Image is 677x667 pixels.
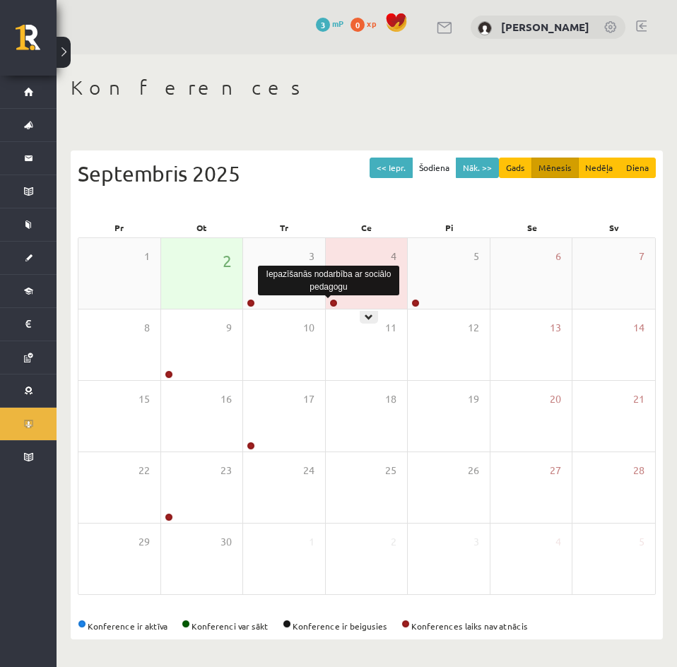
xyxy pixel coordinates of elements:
[258,266,399,295] div: Iepazīšanās nodarbība ar sociālo pedagogu
[633,391,644,407] span: 21
[71,76,663,100] h1: Konferences
[468,463,479,478] span: 26
[367,18,376,29] span: xp
[473,534,479,550] span: 3
[555,249,561,264] span: 6
[139,534,150,550] span: 29
[639,534,644,550] span: 5
[490,218,573,237] div: Se
[220,534,232,550] span: 30
[78,620,656,632] div: Konference ir aktīva Konferenci var sākt Konference ir beigusies Konferences laiks nav atnācis
[220,463,232,478] span: 23
[478,21,492,35] img: Marko Osemļjaks
[619,158,656,178] button: Diena
[316,18,343,29] a: 3 mP
[550,391,561,407] span: 20
[391,249,396,264] span: 4
[243,218,326,237] div: Tr
[316,18,330,32] span: 3
[332,18,343,29] span: mP
[139,463,150,478] span: 22
[144,320,150,336] span: 8
[639,249,644,264] span: 7
[144,249,150,264] span: 1
[633,320,644,336] span: 14
[468,320,479,336] span: 12
[555,534,561,550] span: 4
[550,320,561,336] span: 13
[303,320,314,336] span: 10
[573,218,656,237] div: Sv
[16,25,57,60] a: Rīgas 1. Tālmācības vidusskola
[473,249,479,264] span: 5
[412,158,457,178] button: Šodiena
[226,320,232,336] span: 9
[303,463,314,478] span: 24
[550,463,561,478] span: 27
[385,391,396,407] span: 18
[385,320,396,336] span: 11
[78,158,656,189] div: Septembris 2025
[501,20,589,34] a: [PERSON_NAME]
[309,249,314,264] span: 3
[223,249,232,273] span: 2
[385,463,396,478] span: 25
[78,218,160,237] div: Pr
[456,158,499,178] button: Nāk. >>
[303,391,314,407] span: 17
[139,391,150,407] span: 15
[578,158,620,178] button: Nedēļa
[531,158,579,178] button: Mēnesis
[160,218,243,237] div: Ot
[309,534,314,550] span: 1
[408,218,490,237] div: Pi
[370,158,413,178] button: << Iepr.
[326,218,408,237] div: Ce
[633,463,644,478] span: 28
[220,391,232,407] span: 16
[499,158,532,178] button: Gads
[468,391,479,407] span: 19
[351,18,365,32] span: 0
[351,18,383,29] a: 0 xp
[391,534,396,550] span: 2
